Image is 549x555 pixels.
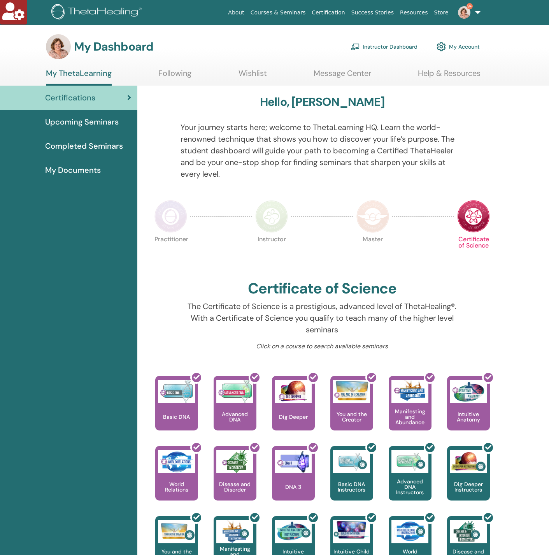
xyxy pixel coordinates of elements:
[330,376,373,446] a: You and the Creator You and the Creator
[356,236,389,269] p: Master
[275,380,312,403] img: Dig Deeper
[272,446,315,516] a: DNA 3 DNA 3
[154,236,187,269] p: Practitioner
[255,236,288,269] p: Instructor
[333,380,370,401] img: You and the Creator
[275,450,312,473] img: DNA 3
[45,92,95,104] span: Certifications
[447,376,490,446] a: Intuitive Anatomy Intuitive Anatomy
[216,520,253,543] img: Manifesting and Abundance Instructors
[314,68,371,84] a: Message Center
[45,116,119,128] span: Upcoming Seminars
[255,200,288,233] img: Instructor
[46,68,112,86] a: My ThetaLearning
[275,520,312,543] img: Intuitive Anatomy Instructors
[437,38,480,55] a: My Account
[272,376,315,446] a: Dig Deeper Dig Deeper
[333,520,370,539] img: Intuitive Child In Me Instructors
[45,164,101,176] span: My Documents
[389,446,431,516] a: Advanced DNA Instructors Advanced DNA Instructors
[181,342,463,351] p: Click on a course to search available seminars
[276,414,311,420] p: Dig Deeper
[74,40,153,54] h3: My Dashboard
[214,446,256,516] a: Disease and Disorder Disease and Disorder
[447,481,490,492] p: Dig Deeper Instructors
[389,479,431,495] p: Advanced DNA Instructors
[450,520,487,543] img: Disease and Disorder Instructors
[216,450,253,473] img: Disease and Disorder
[181,121,463,180] p: Your journey starts here; welcome to ThetaLearning HQ. Learn the world-renowned technique that sh...
[351,43,360,50] img: chalkboard-teacher.svg
[214,481,256,492] p: Disease and Disorder
[181,300,463,335] p: The Certificate of Science is a prestigious, advanced level of ThetaHealing®. With a Certificate ...
[239,68,267,84] a: Wishlist
[330,481,373,492] p: Basic DNA Instructors
[391,380,428,403] img: Manifesting and Abundance
[389,409,431,425] p: Manifesting and Abundance
[216,380,253,403] img: Advanced DNA
[158,68,191,84] a: Following
[397,5,431,20] a: Resources
[348,5,397,20] a: Success Stories
[46,34,71,59] img: default.jpg
[247,5,309,20] a: Courses & Seminars
[155,481,198,492] p: World Relations
[333,450,370,473] img: Basic DNA Instructors
[356,200,389,233] img: Master
[391,520,428,543] img: World Relations Instructors
[330,446,373,516] a: Basic DNA Instructors Basic DNA Instructors
[155,446,198,516] a: World Relations World Relations
[351,38,417,55] a: Instructor Dashboard
[45,140,123,152] span: Completed Seminars
[450,380,487,403] img: Intuitive Anatomy
[260,95,384,109] h3: Hello, [PERSON_NAME]
[450,450,487,473] img: Dig Deeper Instructors
[458,6,470,19] img: default.jpg
[158,520,195,543] img: You and the Creator Instructors
[457,200,490,233] img: Certificate of Science
[155,376,198,446] a: Basic DNA Basic DNA
[248,280,396,298] h2: Certificate of Science
[154,200,187,233] img: Practitioner
[431,5,452,20] a: Store
[309,5,348,20] a: Certification
[389,376,431,446] a: Manifesting and Abundance Manifesting and Abundance
[447,446,490,516] a: Dig Deeper Instructors Dig Deeper Instructors
[51,4,144,21] img: logo.png
[330,411,373,422] p: You and the Creator
[158,450,195,473] img: World Relations
[158,380,195,403] img: Basic DNA
[214,376,256,446] a: Advanced DNA Advanced DNA
[447,411,490,422] p: Intuitive Anatomy
[391,450,428,473] img: Advanced DNA Instructors
[467,3,473,9] span: 9+
[225,5,247,20] a: About
[418,68,481,84] a: Help & Resources
[437,40,446,53] img: cog.svg
[214,411,256,422] p: Advanced DNA
[457,236,490,269] p: Certificate of Science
